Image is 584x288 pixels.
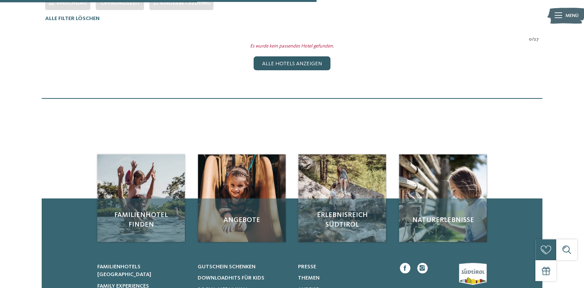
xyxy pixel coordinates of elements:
img: Familienhotels gesucht? Hier findet ihr die besten! [198,154,286,242]
span: Kinderbetreuung [160,0,210,6]
span: Themen [298,275,319,281]
span: 0 [529,36,532,43]
a: Familienhotels gesucht? Hier findet ihr die besten! Erlebnisreich Südtirol [298,154,386,242]
span: Erlebnisreich Südtirol [305,210,379,230]
a: Presse [298,263,389,271]
a: Downloadhits für Kids [198,274,289,282]
img: Familienhotels gesucht? Hier findet ihr die besten! [298,154,386,242]
div: Alle Hotels anzeigen [254,56,330,70]
a: Familienhotels gesucht? Hier findet ihr die besten! Angebote [198,154,286,242]
span: Naturerlebnisse [406,215,480,225]
a: Familienhotels [GEOGRAPHIC_DATA] [97,263,189,278]
a: Themen [298,274,389,282]
span: Familienhotel finden [104,210,178,230]
div: Es wurde kein passendes Hotel gefunden. [40,43,544,50]
span: Alle Filter löschen [45,16,100,21]
a: Familienhotels gesucht? Hier findet ihr die besten! Naturerlebnisse [399,154,487,242]
span: Vinschgau [56,0,87,6]
img: Familienhotels gesucht? Hier findet ihr die besten! [399,154,487,242]
a: Familienhotels gesucht? Hier findet ihr die besten! Familienhotel finden [97,154,185,242]
span: Gutschein schenken [198,264,256,269]
span: / [532,36,534,43]
a: Gutschein schenken [198,263,289,271]
span: Familienhotels [GEOGRAPHIC_DATA] [97,264,151,277]
span: Öffnungszeit [101,0,140,6]
span: Downloadhits für Kids [198,275,264,281]
span: 27 [534,36,539,43]
img: Familienhotels gesucht? Hier findet ihr die besten! [97,154,185,242]
span: Presse [298,264,316,269]
span: Angebote [205,215,279,225]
